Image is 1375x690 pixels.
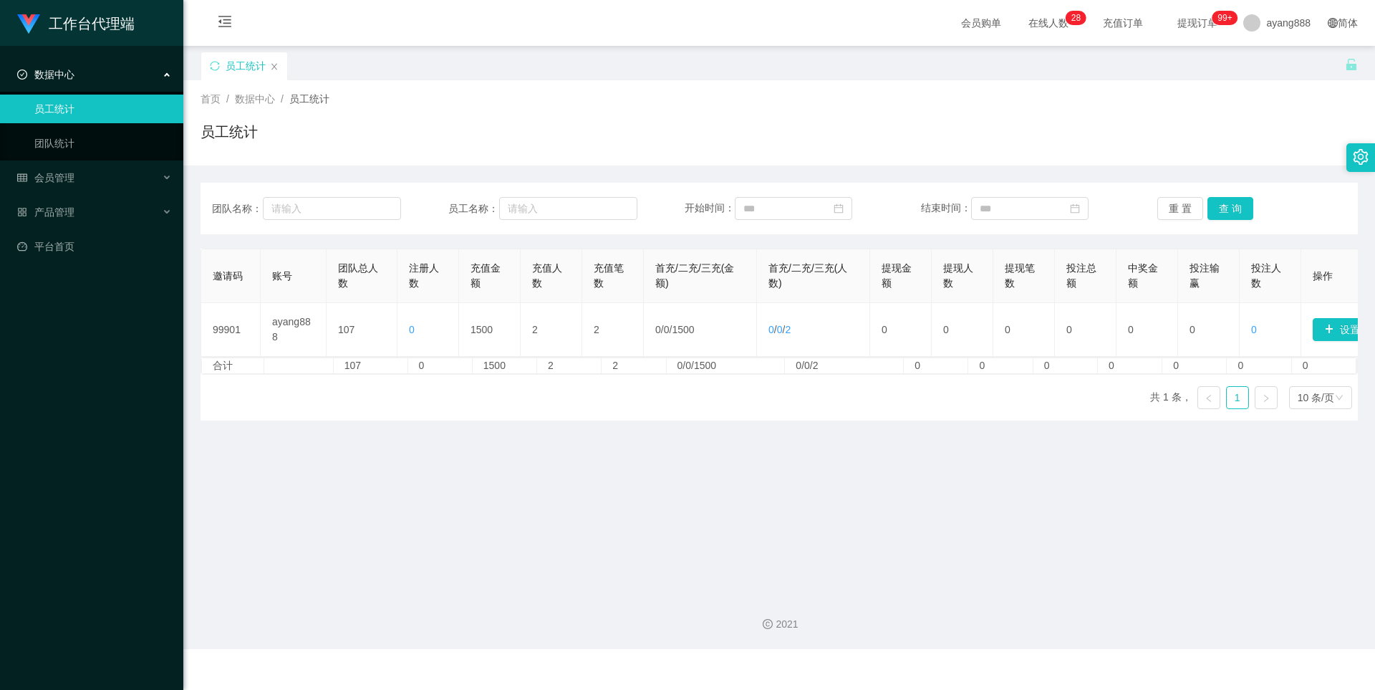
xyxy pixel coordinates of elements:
[870,303,932,357] td: 0
[213,270,243,282] span: 邀请码
[655,262,734,289] span: 首充/二充/三充(金额)
[664,324,670,335] span: 0
[261,303,327,357] td: ayang888
[17,70,27,80] i: 图标: check-circle-o
[521,303,582,357] td: 2
[582,303,644,357] td: 2
[537,358,602,373] td: 2
[1005,262,1035,289] span: 提现笔数
[1353,149,1369,165] i: 图标: setting
[644,303,757,357] td: / /
[1070,203,1080,214] i: 图标: calendar
[685,202,735,214] span: 开始时间：
[473,358,537,373] td: 1500
[212,201,263,216] span: 团队名称：
[1262,394,1270,403] i: 图标: right
[409,262,439,289] span: 注册人数
[1021,18,1076,28] span: 在线人数
[1205,394,1213,403] i: 图标: left
[757,303,870,357] td: / /
[281,93,284,105] span: /
[1328,18,1338,28] i: 图标: global
[459,303,521,357] td: 1500
[1098,358,1162,373] td: 0
[1055,303,1116,357] td: 0
[226,93,229,105] span: /
[834,203,844,214] i: 图标: calendar
[270,62,279,71] i: 图标: close
[201,303,261,357] td: 99901
[334,358,408,373] td: 107
[499,197,637,220] input: 请输入
[1313,270,1333,282] span: 操作
[17,17,135,29] a: 工作台代理端
[1116,303,1178,357] td: 0
[408,358,473,373] td: 0
[1128,262,1158,289] span: 中奖金额
[1178,303,1240,357] td: 0
[201,93,221,105] span: 首页
[210,61,220,71] i: 图标: sync
[1298,387,1334,408] div: 10 条/页
[1227,358,1291,373] td: 0
[904,358,968,373] td: 0
[1162,358,1227,373] td: 0
[1066,262,1096,289] span: 投注总额
[17,232,172,261] a: 图标: dashboard平台首页
[338,262,378,289] span: 团队总人数
[17,206,74,218] span: 产品管理
[201,121,258,143] h1: 员工统计
[667,358,786,373] td: 0/0/1500
[49,1,135,47] h1: 工作台代理端
[1150,386,1192,409] li: 共 1 条，
[471,262,501,289] span: 充值金额
[943,262,973,289] span: 提现人数
[1157,197,1203,220] button: 重 置
[532,262,562,289] span: 充值人数
[1212,11,1237,25] sup: 1000
[1096,18,1150,28] span: 充值订单
[34,95,172,123] a: 员工统计
[968,358,1033,373] td: 0
[17,14,40,34] img: logo.9652507e.png
[777,324,783,335] span: 0
[226,52,266,80] div: 员工统计
[17,172,74,183] span: 会员管理
[34,129,172,158] a: 团队统计
[1255,386,1278,409] li: 下一页
[289,93,329,105] span: 员工统计
[272,270,292,282] span: 账号
[785,324,791,335] span: 2
[202,358,264,373] td: 合计
[195,617,1364,632] div: 2021
[1207,197,1253,220] button: 查 询
[655,324,661,335] span: 0
[993,303,1055,357] td: 0
[932,303,993,357] td: 0
[1292,358,1356,373] td: 0
[672,324,694,335] span: 1500
[763,619,773,629] i: 图标: copyright
[263,197,401,220] input: 请输入
[1190,262,1220,289] span: 投注输赢
[1033,358,1098,373] td: 0
[201,1,249,47] i: 图标: menu-fold
[1251,262,1281,289] span: 投注人数
[1227,387,1248,408] a: 1
[1076,11,1081,25] p: 8
[409,324,415,335] span: 0
[327,303,397,357] td: 107
[17,69,74,80] span: 数据中心
[1226,386,1249,409] li: 1
[785,358,904,373] td: 0/0/2
[1170,18,1225,28] span: 提现订单
[1071,11,1076,25] p: 2
[602,358,666,373] td: 2
[594,262,624,289] span: 充值笔数
[448,201,499,216] span: 员工名称：
[17,173,27,183] i: 图标: table
[768,324,774,335] span: 0
[235,93,275,105] span: 数据中心
[882,262,912,289] span: 提现金额
[1345,58,1358,71] i: 图标: unlock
